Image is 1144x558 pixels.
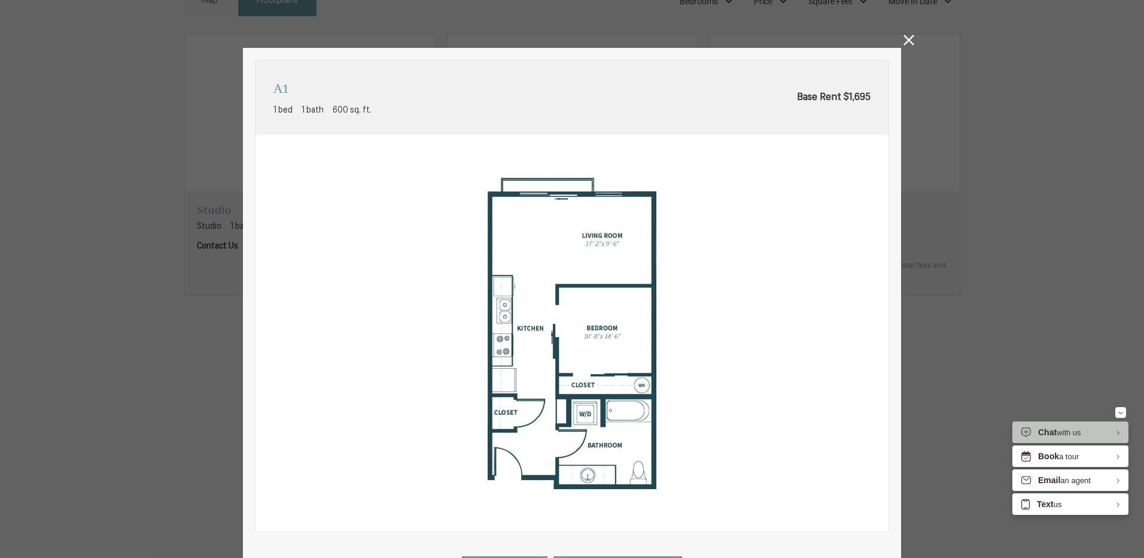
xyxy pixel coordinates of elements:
span: 1 bath [302,104,324,117]
span: Base Rent $1,695 [797,90,871,105]
p: A1 [273,78,288,101]
span: 600 sq. ft. [333,104,372,117]
span: 1 bed [273,104,293,117]
img: A1 - 1 bedroom floorplan layout with 1 bathroom and 600 square feet [255,135,889,532]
